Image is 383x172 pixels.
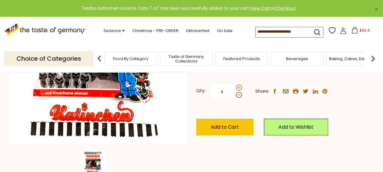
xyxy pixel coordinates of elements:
[103,27,125,34] a: Seasons
[113,56,148,61] a: Food By Category
[348,27,374,36] button: $93.4
[196,119,254,135] button: Add to Cart
[250,5,271,11] a: View Cart
[196,87,205,95] strong: Qty:
[223,56,260,61] a: Featured Products
[255,88,269,95] span: Share:
[374,7,378,11] a: ×
[211,124,239,131] span: Add to Cart
[93,52,105,65] img: previous arrow
[217,27,232,34] a: On Sale
[286,56,308,61] a: Beverages
[162,54,211,63] a: Taste of Germany Collections
[367,52,379,65] img: next arrow
[186,27,209,34] a: Oktoberfest
[132,27,178,34] a: Christmas - PRE-ORDER
[264,119,328,135] a: Add to Wishlist
[275,5,296,11] a: Checkout
[359,28,370,33] span: $93.4
[4,51,93,66] p: Choice of Categories
[5,5,373,12] div: "Haribo Katinchen Licorice Cats 7 oz" has been successfully added to your cart. or .
[329,56,376,61] a: Baking, Cakes, Desserts
[210,83,235,100] input: Qty:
